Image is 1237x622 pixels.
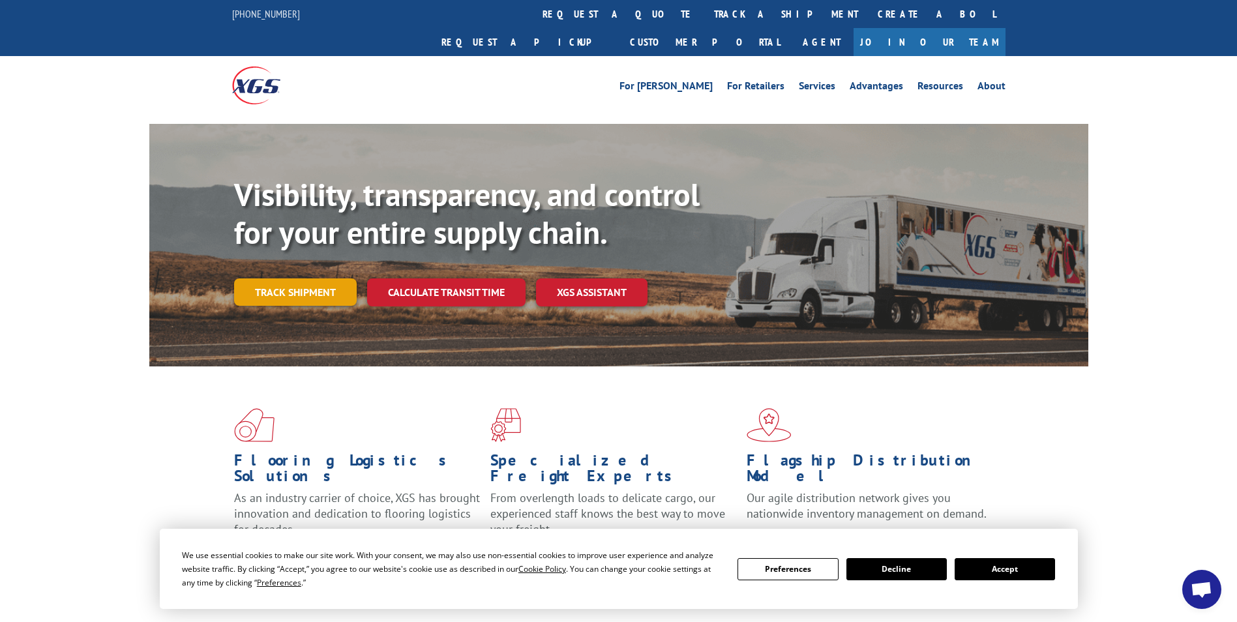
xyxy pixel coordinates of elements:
span: Cookie Policy [518,563,566,574]
button: Accept [955,558,1055,580]
button: Decline [846,558,947,580]
img: xgs-icon-focused-on-flooring-red [490,408,521,442]
h1: Specialized Freight Experts [490,452,737,490]
span: Our agile distribution network gives you nationwide inventory management on demand. [747,490,987,521]
a: [PHONE_NUMBER] [232,7,300,20]
p: From overlength loads to delicate cargo, our experienced staff knows the best way to move your fr... [490,490,737,548]
a: XGS ASSISTANT [536,278,648,306]
div: We use essential cookies to make our site work. With your consent, we may also use non-essential ... [182,548,722,589]
button: Preferences [738,558,838,580]
a: For [PERSON_NAME] [619,81,713,95]
a: Track shipment [234,278,357,306]
div: Cookie Consent Prompt [160,529,1078,609]
h1: Flooring Logistics Solutions [234,452,481,490]
a: Resources [917,81,963,95]
span: As an industry carrier of choice, XGS has brought innovation and dedication to flooring logistics... [234,490,480,537]
b: Visibility, transparency, and control for your entire supply chain. [234,174,700,252]
a: Agent [790,28,854,56]
a: Join Our Team [854,28,1006,56]
img: xgs-icon-total-supply-chain-intelligence-red [234,408,275,442]
a: Advantages [850,81,903,95]
a: Request a pickup [432,28,620,56]
img: xgs-icon-flagship-distribution-model-red [747,408,792,442]
span: Preferences [257,577,301,588]
a: For Retailers [727,81,784,95]
a: About [977,81,1006,95]
div: Open chat [1182,570,1221,609]
a: Services [799,81,835,95]
h1: Flagship Distribution Model [747,452,993,490]
a: Customer Portal [620,28,790,56]
a: Calculate transit time [367,278,526,306]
